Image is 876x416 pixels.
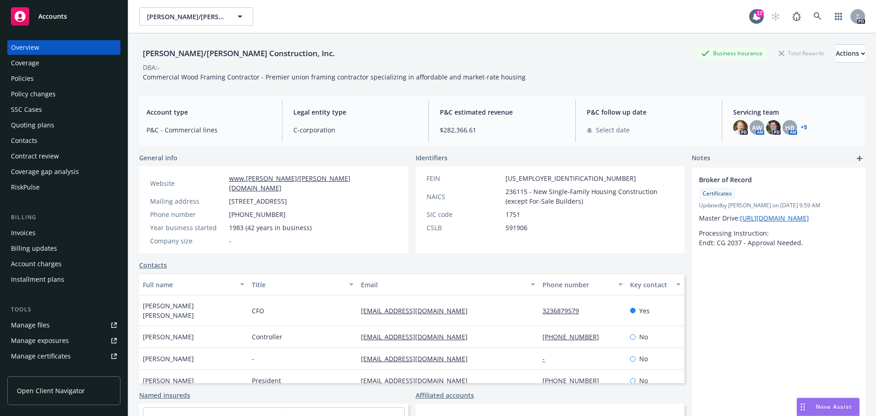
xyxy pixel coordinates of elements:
a: Manage files [7,318,120,332]
p: Processing Instruction: Endt: CG 2037 - Approval Needed. [699,228,858,247]
div: Contract review [11,149,59,163]
span: $282,366.61 [440,125,564,135]
a: RiskPulse [7,180,120,195]
span: Yes [639,306,650,316]
span: C-corporation [293,125,418,135]
a: [PHONE_NUMBER] [542,376,606,385]
span: HB [785,123,794,132]
div: NAICS [427,192,502,201]
span: General info [139,153,177,163]
div: SSC Cases [11,102,42,117]
a: Affiliated accounts [416,390,474,400]
a: Switch app [829,7,848,26]
span: Certificates [703,190,732,198]
span: Accounts [38,13,67,20]
div: DBA: - [143,63,160,72]
span: No [639,354,648,363]
div: Actions [836,45,865,62]
span: [PERSON_NAME] [143,332,194,342]
a: Start snowing [766,7,785,26]
a: Account charges [7,257,120,271]
span: P&C - Commercial lines [146,125,271,135]
a: Report a Bug [787,7,806,26]
div: Broker of RecordCertificatesUpdatedby [PERSON_NAME] on [DATE] 9:59 AMMaster Drive:[URL][DOMAIN_NA... [692,168,865,255]
div: Contacts [11,133,37,148]
span: [PERSON_NAME] [143,376,194,385]
div: Manage exposures [11,333,69,348]
button: Key contact [626,274,684,295]
button: Actions [836,44,865,63]
a: Named insureds [139,390,190,400]
a: [EMAIL_ADDRESS][DOMAIN_NAME] [361,332,475,341]
button: [PERSON_NAME]/[PERSON_NAME] Construction, Inc. [139,7,253,26]
span: Updated by [PERSON_NAME] on [DATE] 9:59 AM [699,201,858,210]
a: 3236879579 [542,306,586,315]
div: Manage BORs [11,364,54,379]
p: Master Drive: [699,213,858,223]
a: www.[PERSON_NAME]/[PERSON_NAME][DOMAIN_NAME] [229,174,350,192]
a: Policies [7,71,120,86]
div: SIC code [427,210,502,219]
div: Business Insurance [697,47,767,59]
span: 236115 - New Single-Family Housing Construction (except For-Sale Builders) [506,187,674,206]
div: Full name [143,280,235,290]
div: [PERSON_NAME]/[PERSON_NAME] Construction, Inc. [139,47,339,59]
div: 17 [756,9,764,17]
div: Email [361,280,525,290]
span: - [252,354,254,363]
span: Commercial Wood Framing Contractor - Premier union framing contractor specializing in affordable ... [143,73,526,81]
a: - [542,354,552,363]
span: Controller [252,332,282,342]
span: [PERSON_NAME] [143,354,194,363]
a: Manage certificates [7,349,120,363]
div: Key contact [630,280,671,290]
a: [EMAIL_ADDRESS][DOMAIN_NAME] [361,354,475,363]
a: Quoting plans [7,118,120,132]
a: Invoices [7,226,120,240]
a: Coverage [7,56,120,70]
span: P&C follow up date [587,107,711,117]
span: 1751 [506,210,520,219]
a: SSC Cases [7,102,120,117]
a: Manage BORs [7,364,120,379]
a: Billing updates [7,241,120,256]
a: Policy changes [7,87,120,101]
button: Full name [139,274,248,295]
span: 591906 [506,223,527,232]
div: Drag to move [797,398,808,416]
button: Nova Assist [797,398,860,416]
div: CSLB [427,223,502,232]
span: No [639,332,648,342]
div: Coverage [11,56,39,70]
span: [US_EMPLOYER_IDENTIFICATION_NUMBER] [506,174,636,183]
img: photo [733,120,748,135]
a: Installment plans [7,272,120,287]
span: Notes [692,153,710,164]
div: FEIN [427,174,502,183]
span: [PHONE_NUMBER] [229,210,286,219]
div: Installment plans [11,272,64,287]
div: Quoting plans [11,118,54,132]
span: P&C estimated revenue [440,107,564,117]
span: - [229,236,231,246]
div: Billing updates [11,241,57,256]
a: [EMAIL_ADDRESS][DOMAIN_NAME] [361,306,475,315]
button: Title [248,274,357,295]
a: Contract review [7,149,120,163]
div: Website [150,179,225,188]
span: AW [752,123,762,132]
div: Year business started [150,223,225,232]
span: Broker of Record [699,175,834,184]
a: Contacts [7,133,120,148]
span: [STREET_ADDRESS] [229,196,287,206]
div: Policy changes [11,87,56,101]
a: Manage exposures [7,333,120,348]
div: Tools [7,305,120,314]
a: Search [808,7,827,26]
a: add [854,153,865,164]
div: Company size [150,236,225,246]
a: Accounts [7,4,120,29]
a: [EMAIL_ADDRESS][DOMAIN_NAME] [361,376,475,385]
a: [URL][DOMAIN_NAME] [740,214,809,222]
div: Phone number [150,210,225,219]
